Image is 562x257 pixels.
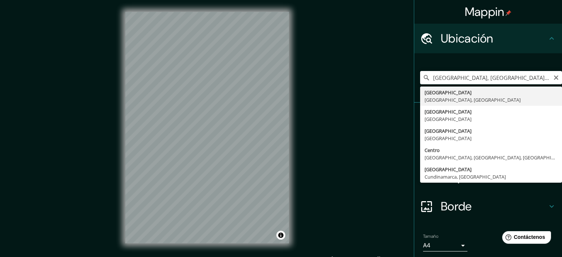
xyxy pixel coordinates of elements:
[414,24,562,53] div: Ubicación
[420,71,562,84] input: Elige tu ciudad o zona
[125,12,289,243] canvas: Mapa
[465,4,504,20] font: Mappin
[414,103,562,132] div: Patas
[276,231,285,240] button: Activar o desactivar atribución
[423,240,467,251] div: A4
[423,233,438,239] font: Tamaño
[425,97,521,103] font: [GEOGRAPHIC_DATA], [GEOGRAPHIC_DATA]
[425,135,471,142] font: [GEOGRAPHIC_DATA]
[425,116,471,122] font: [GEOGRAPHIC_DATA]
[414,192,562,221] div: Borde
[414,162,562,192] div: Disposición
[425,173,506,180] font: Cundinamarca, [GEOGRAPHIC_DATA]
[425,166,471,173] font: [GEOGRAPHIC_DATA]
[414,132,562,162] div: Estilo
[425,89,471,96] font: [GEOGRAPHIC_DATA]
[425,108,471,115] font: [GEOGRAPHIC_DATA]
[425,128,471,134] font: [GEOGRAPHIC_DATA]
[441,199,472,214] font: Borde
[425,147,440,153] font: Centro
[496,228,554,249] iframe: Lanzador de widgets de ayuda
[423,241,430,249] font: A4
[441,31,493,46] font: Ubicación
[553,74,559,81] button: Claro
[505,10,511,16] img: pin-icon.png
